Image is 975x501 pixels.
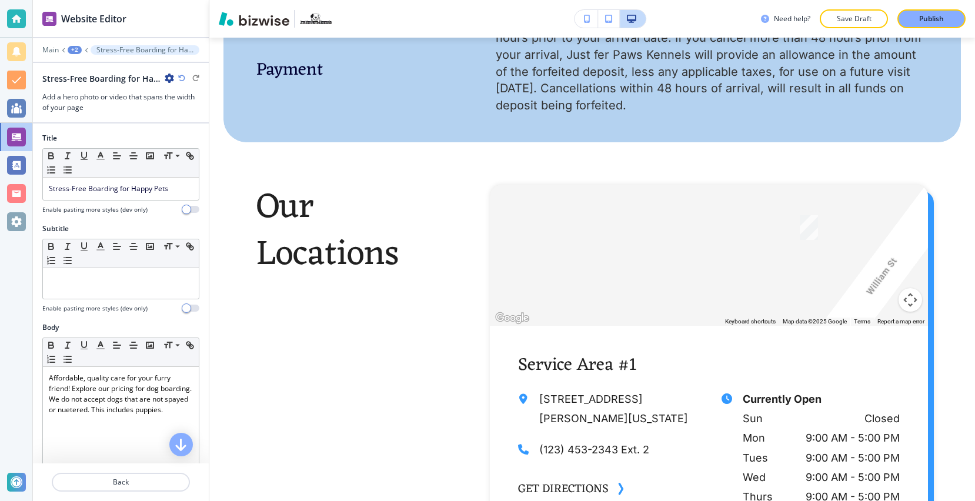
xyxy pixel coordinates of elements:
button: Stress-Free Boarding for Happy Pets [91,45,199,55]
h4: Enable pasting more styles (dev only) [42,205,148,214]
p: Stress-Free Boarding for Happy Pets [96,46,193,54]
p: Tues [743,448,768,467]
img: Bizwise Logo [219,12,289,26]
img: editor icon [42,12,56,26]
button: Publish [897,9,966,28]
h2: Subtitle [42,223,69,234]
h2: Stress-Free Boarding for Happy Pets [42,72,160,85]
h2: Website Editor [61,12,126,26]
img: Your Logo [300,14,332,24]
button: Save Draft [820,9,888,28]
span: Payment [256,55,323,86]
p: Sun [743,409,763,428]
p: Affordable, quality care for your furry friend! Explore our pricing for dog boarding. We do not a... [49,373,193,415]
a: Terms (opens in new tab) [854,318,870,325]
button: +2 [68,46,82,54]
p: 9:00 AM - 5:00 PM [806,448,900,467]
span: Map data ©2025 Google [783,318,847,325]
p: 9:00 AM - 5:00 PM [806,467,900,487]
h2: Title [42,133,57,143]
button: Map camera controls [899,288,922,312]
h3: Need help? [774,14,810,24]
h4: Enable pasting more styles (dev only) [42,304,148,313]
button: Back [52,473,190,492]
p: Back [53,477,189,487]
p: Mon [743,428,765,447]
button: Keyboard shortcuts [725,318,776,326]
span: Stress-Free Boarding for Happy Pets [49,183,168,193]
p: Wed [743,467,766,487]
p: Save Draft [835,14,873,24]
h3: Add a hero photo or video that spans the width of your page [42,92,199,113]
p: Closed [864,409,900,428]
p: Publish [919,14,944,24]
p: 9:00 AM - 5:00 PM [806,428,900,447]
a: Report a map error [877,318,924,325]
h2: Body [42,322,59,333]
p: Currently Open [743,389,900,409]
button: Main [42,46,59,54]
